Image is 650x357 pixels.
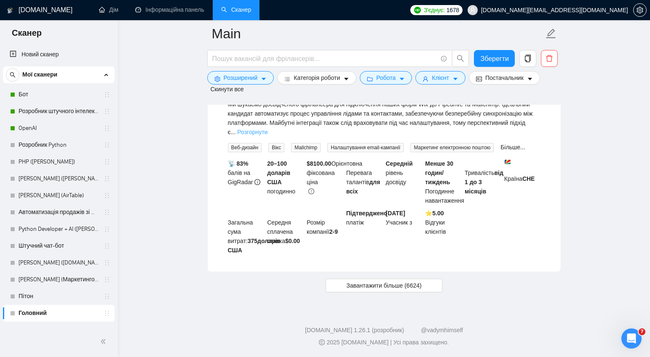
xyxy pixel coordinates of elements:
[212,53,437,64] input: Пошук вакансій для фрілансерів...
[305,327,404,333] font: [DOMAIN_NAME] 1.26.1 (розробник)
[346,169,372,185] font: Перевага талантів
[310,160,332,167] font: 8100.00
[99,6,118,13] a: дімДім
[425,160,453,185] font: Менше 30 годин/тиждень
[425,188,464,204] font: Погодинне навантаження
[331,145,400,151] font: Налаштування email-кампанії
[505,159,511,165] img: 🇸🇨
[267,160,290,185] font: 20–100 доларів США
[237,129,267,135] a: Розгорнути
[432,210,444,217] font: 5.00
[104,91,110,98] span: власник
[465,169,494,176] font: Тривалість
[104,142,110,148] span: власник
[633,7,647,13] a: налаштування
[3,46,115,63] li: Новий сканер
[272,145,281,151] font: Вікс
[104,226,110,233] span: власник
[19,120,99,137] a: OpenAI
[248,238,257,244] font: 375
[228,169,253,185] font: балів на GigRadar
[19,137,99,153] a: Розробник Python
[19,153,99,170] a: PHP ([PERSON_NAME])
[284,76,290,82] span: бари
[104,108,110,115] span: власник
[207,71,274,85] button: налаштуванняРозширенийкарет вниз
[104,175,110,182] span: власник
[485,74,524,81] font: Постачальник
[476,76,482,82] span: посвідчення особи
[267,188,295,195] font: погодинно
[367,76,373,82] span: папка
[541,55,557,62] span: видалити
[104,125,110,132] span: власник
[441,56,447,61] span: інфо-коло
[212,23,544,44] input: Назва сканера...
[470,7,476,13] span: користувач
[500,144,525,151] font: Більше...
[228,160,235,167] font: 📡
[423,76,428,82] span: користувач
[421,327,463,333] a: @vadymhimself
[135,6,204,13] a: панель приладівІнформаційна панель
[504,175,522,182] font: Країна
[424,7,445,13] font: З'єднує:
[267,219,293,244] font: Середня сплачена ставка
[386,210,405,217] font: [DATE]
[469,71,540,85] button: посвідчення особиПостачальниккарет вниз
[19,288,99,305] a: Пітон
[236,160,248,167] font: 83%
[465,169,503,195] font: від 1 до 3 місяців
[447,7,459,13] font: 1678
[294,74,340,81] font: Категорія роботи
[432,74,449,81] font: Клієнт
[277,71,356,85] button: бариКатегорія роботикарет вниз
[452,55,468,62] span: пошук
[19,187,99,204] a: [PERSON_NAME] (AirTable)
[326,339,449,346] font: 2025 [DOMAIN_NAME] | Усі права захищено.
[519,50,536,67] button: копія
[6,68,19,82] button: пошук
[425,219,446,235] font: Відгуки клієнтів
[104,159,110,165] span: власник
[331,160,362,167] font: Орієнтовна
[231,145,259,151] font: Веб-дизайн
[307,160,310,167] font: $
[527,76,533,82] span: карет вниз
[19,6,72,13] font: [DOMAIN_NAME]
[329,228,338,235] font: 2-9
[294,145,317,151] font: Mailchimp
[640,329,644,334] font: 7
[386,219,412,226] font: Учасник з
[308,188,314,194] span: коло оклику
[104,276,110,283] span: власник
[343,76,349,82] span: карет вниз
[326,279,442,292] button: Завантажити більше (6624)
[104,259,110,266] span: власник
[22,71,57,78] font: Мої сканери
[224,74,258,81] font: Розширений
[228,100,540,137] div: Ми шукаємо досвідченого фрілансера для підключення наших форм Wix до Pipedrive та Mailchimp. Ідеа...
[307,169,334,185] font: фіксована ціна
[481,55,509,62] font: Зберегти
[386,169,407,185] font: рівень досвіду
[19,86,99,103] a: Бот
[386,160,413,167] font: Середній
[414,7,421,13] img: upwork-logo.png
[346,210,388,217] font: Підтверджено
[6,72,19,78] span: пошук
[346,282,421,289] font: Завантажити більше (6624)
[19,238,99,254] a: Штучний чат-бот
[360,71,412,85] button: папкаРоботакарет вниз
[19,170,99,187] a: [PERSON_NAME] ([PERSON_NAME])
[376,74,396,81] font: Робота
[104,209,110,216] span: власник
[221,6,251,13] a: пошукСканер
[399,76,405,82] span: карет вниз
[541,50,558,67] button: видалити
[104,310,110,317] span: власник
[214,76,220,82] span: налаштування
